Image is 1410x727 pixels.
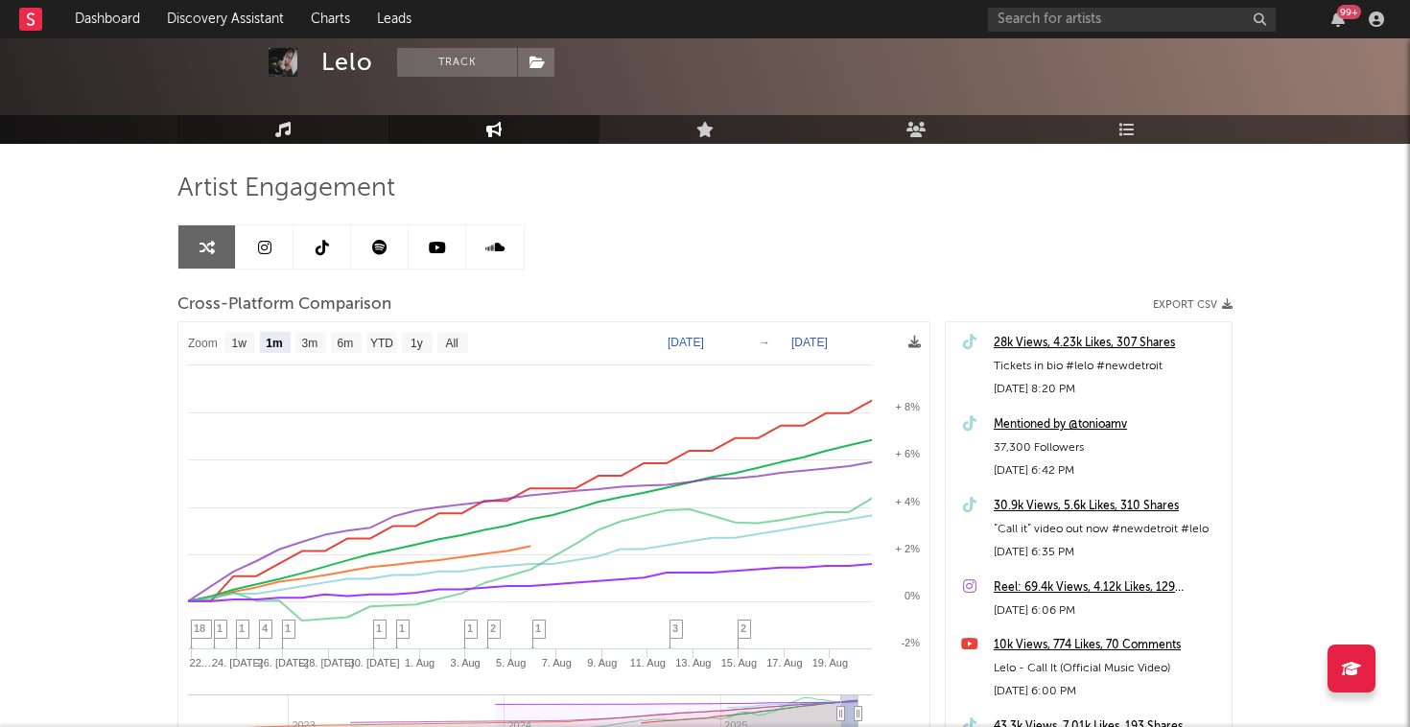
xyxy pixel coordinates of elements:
div: [DATE] 6:06 PM [994,599,1222,622]
text: 1w [232,337,247,350]
span: 1 [239,622,245,634]
a: Mentioned by @tonioamv [994,413,1222,436]
text: 3m [302,337,318,350]
text: + 6% [896,448,921,459]
span: 18 [194,622,205,634]
text: 1y [411,337,423,350]
div: [DATE] 6:42 PM [994,459,1222,482]
text: All [445,337,458,350]
div: Lelo - Call It (Official Music Video) [994,657,1222,680]
text: → [759,336,770,349]
span: 4 [262,622,268,634]
div: Tickets in bio #lelo #newdetroit [994,355,1222,378]
div: “Call it” video out now #newdetroit #lelo [994,518,1222,541]
text: 5. Aug [496,657,526,668]
a: 28k Views, 4.23k Likes, 307 Shares [994,332,1222,355]
text: + 4% [896,496,921,507]
span: 2 [740,622,746,634]
text: 1m [266,337,282,350]
span: 1 [399,622,405,634]
div: [DATE] 6:35 PM [994,541,1222,564]
span: 3 [672,622,678,634]
text: 24. [DATE] [212,657,263,668]
span: Artist Engagement [177,177,395,200]
span: 1 [217,622,223,634]
text: + 2% [896,543,921,554]
text: 30. [DATE] [349,657,400,668]
span: 1 [285,622,291,634]
div: [DATE] 6:00 PM [994,680,1222,703]
text: 28. [DATE] [303,657,354,668]
span: 1 [376,622,382,634]
span: 1 [535,622,541,634]
div: Lelo [321,48,373,77]
text: YTD [370,337,393,350]
text: Zoom [188,337,218,350]
text: 13. Aug [675,657,711,668]
span: Cross-Platform Comparison [177,293,391,317]
div: 99 + [1337,5,1361,19]
text: -2% [901,637,920,648]
text: 22.… [190,657,215,668]
a: 30.9k Views, 5.6k Likes, 310 Shares [994,495,1222,518]
a: Reel: 69.4k Views, 4.12k Likes, 129 Comments [994,576,1222,599]
text: 7. Aug [542,657,572,668]
text: 11. Aug [630,657,666,668]
div: [DATE] 8:20 PM [994,378,1222,401]
span: 2 [490,622,496,634]
div: 37,300 Followers [994,436,1222,459]
text: 26. [DATE] [258,657,309,668]
text: 17. Aug [766,657,802,668]
span: 1 [467,622,473,634]
text: [DATE] [668,336,704,349]
button: 99+ [1331,12,1345,27]
text: + 8% [896,401,921,412]
text: [DATE] [791,336,828,349]
text: 19. Aug [812,657,848,668]
text: 9. Aug [587,657,617,668]
a: 10k Views, 774 Likes, 70 Comments [994,634,1222,657]
button: Export CSV [1153,299,1233,311]
text: 3. Aug [451,657,481,668]
text: 6m [338,337,354,350]
text: 0% [905,590,920,601]
button: Track [397,48,517,77]
input: Search for artists [988,8,1276,32]
text: 15. Aug [721,657,757,668]
text: 1. Aug [405,657,435,668]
